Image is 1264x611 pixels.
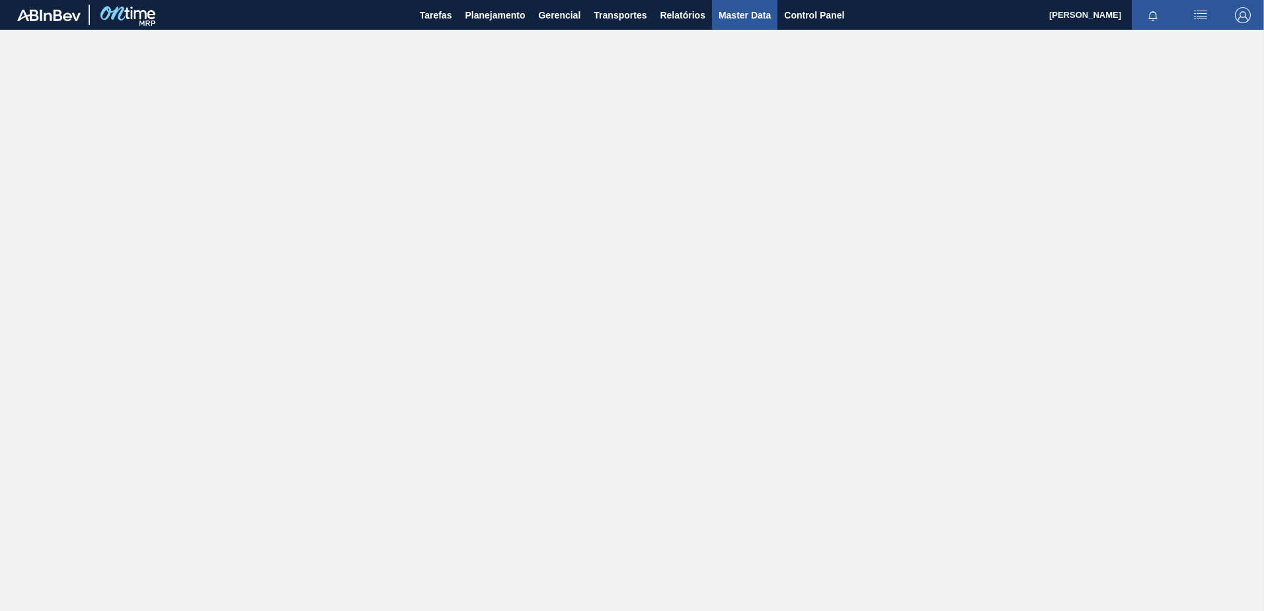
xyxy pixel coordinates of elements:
[1193,7,1208,23] img: userActions
[1132,6,1174,24] button: Notificações
[420,7,452,23] span: Tarefas
[719,7,771,23] span: Master Data
[538,7,580,23] span: Gerencial
[784,7,844,23] span: Control Panel
[17,9,81,21] img: TNhmsLtSVTkK8tSr43FrP2fwEKptu5GPRR3wAAAABJRU5ErkJggg==
[465,7,525,23] span: Planejamento
[594,7,647,23] span: Transportes
[660,7,705,23] span: Relatórios
[1235,7,1251,23] img: Logout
